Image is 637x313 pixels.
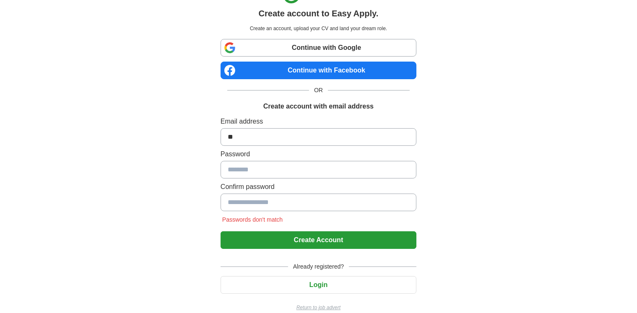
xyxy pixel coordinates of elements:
[221,216,284,223] span: Passwords don't match
[221,276,416,294] button: Login
[221,304,416,311] a: Return to job advert
[221,182,416,192] label: Confirm password
[221,231,416,249] button: Create Account
[221,62,416,79] a: Continue with Facebook
[221,149,416,159] label: Password
[221,39,416,57] a: Continue with Google
[222,25,415,32] p: Create an account, upload your CV and land your dream role.
[288,262,349,271] span: Already registered?
[221,281,416,288] a: Login
[309,86,328,95] span: OR
[259,7,379,20] h1: Create account to Easy Apply.
[263,101,374,111] h1: Create account with email address
[221,116,416,127] label: Email address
